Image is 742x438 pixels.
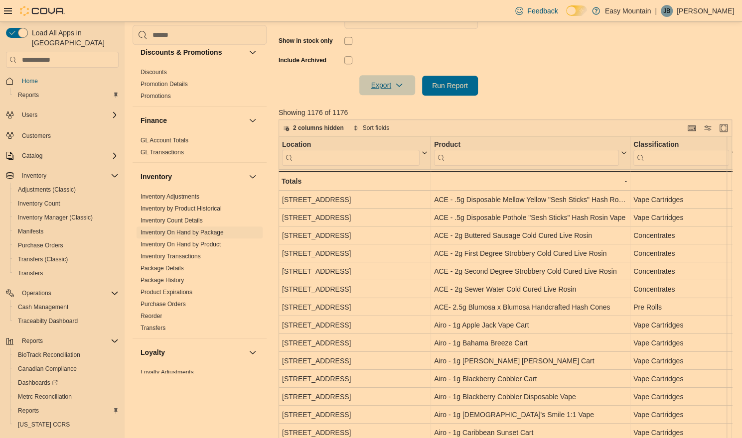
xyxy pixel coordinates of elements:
span: Package Details [141,264,184,272]
div: ACE - .5g Disposable Mellow Yellow "Sesh Sticks" Hash Rosin Vape [434,194,627,206]
span: Adjustments (Classic) [18,186,76,194]
span: Manifests [18,227,43,235]
div: Product [434,140,619,150]
span: Users [22,111,37,119]
span: Dashboards [14,377,119,389]
button: Transfers [10,266,123,280]
div: Concentrates [633,229,737,241]
span: Inventory On Hand by Product [141,240,221,248]
span: Reports [18,335,119,347]
p: Showing 1176 of 1176 [279,108,737,117]
span: Discounts [141,68,167,76]
span: Reorder [141,312,162,320]
span: Manifests [14,225,119,237]
span: Customers [18,129,119,141]
span: [US_STATE] CCRS [18,421,70,429]
p: | [655,5,657,17]
span: Transfers [18,269,43,277]
span: BioTrack Reconciliation [14,349,119,361]
a: Dashboards [10,376,123,390]
span: Transfers (Classic) [18,255,68,263]
span: Canadian Compliance [18,365,77,373]
span: Dashboards [18,379,58,387]
span: Cash Management [14,301,119,313]
div: Vape Cartridges [633,337,737,349]
button: Users [2,108,123,122]
span: Reports [14,405,119,417]
div: Airo - 1g Bahama Breeze Cart [434,337,627,349]
button: Inventory [247,171,259,183]
a: Package History [141,277,184,284]
button: Adjustments (Classic) [10,183,123,197]
button: Catalog [18,150,46,162]
div: Totals [282,175,428,187]
a: Reports [14,405,43,417]
div: Concentrates [633,283,737,295]
img: Cova [20,6,65,16]
a: Inventory by Product Historical [141,205,222,212]
span: Feedback [527,6,558,16]
a: Metrc Reconciliation [14,391,76,403]
span: Purchase Orders [18,241,63,249]
span: Reports [14,89,119,101]
span: BioTrack Reconciliation [18,351,80,359]
button: Transfers (Classic) [10,252,123,266]
span: Cash Management [18,303,68,311]
button: Reports [2,334,123,348]
h3: Discounts & Promotions [141,47,222,57]
a: GL Transactions [141,149,184,156]
div: Inventory [133,191,267,338]
span: Export [365,75,409,95]
div: Vape Cartridges [633,409,737,421]
span: Transfers (Classic) [14,253,119,265]
span: Promotions [141,92,171,100]
div: - [633,175,737,187]
span: Customers [22,132,51,140]
input: Dark Mode [566,5,587,16]
span: Canadian Compliance [14,363,119,375]
div: ACE- 2.5g Blumosa x Blumosa Handcrafted Hash Cones [434,301,627,313]
button: Sort fields [349,122,393,134]
span: Traceabilty Dashboard [14,315,119,327]
div: ACE - .5g Disposable Pothole "Sesh Sticks" Hash Rosin Vape [434,212,627,223]
a: Inventory On Hand by Package [141,229,224,236]
div: Vape Cartridges [633,391,737,403]
div: Airo - 1g [PERSON_NAME] [PERSON_NAME] Cart [434,355,627,367]
button: [US_STATE] CCRS [10,418,123,432]
button: Inventory [18,170,50,182]
div: Vape Cartridges [633,319,737,331]
span: Catalog [22,152,42,160]
div: Finance [133,134,267,162]
button: Discounts & Promotions [141,47,245,57]
button: Export [359,75,415,95]
span: Operations [18,287,119,299]
span: Sort fields [363,124,389,132]
span: Reports [18,91,39,99]
div: [STREET_ADDRESS] [282,229,428,241]
span: Run Report [432,81,468,91]
a: Inventory On Hand by Product [141,241,221,248]
a: Promotion Details [141,81,188,88]
a: Purchase Orders [14,239,67,251]
div: [STREET_ADDRESS] [282,391,428,403]
button: Run Report [422,76,478,96]
span: JB [663,5,670,17]
button: Inventory Manager (Classic) [10,211,123,224]
div: [STREET_ADDRESS] [282,373,428,385]
span: Inventory Count [14,198,119,210]
h3: Loyalty [141,347,165,357]
button: BioTrack Reconciliation [10,348,123,362]
button: Users [18,109,41,121]
button: Keyboard shortcuts [686,122,698,134]
a: Dashboards [14,377,62,389]
button: Cash Management [10,300,123,314]
div: Airo - 1g Apple Jack Vape Cart [434,319,627,331]
div: [STREET_ADDRESS] [282,194,428,206]
span: Inventory Transactions [141,252,201,260]
div: [STREET_ADDRESS] [282,265,428,277]
a: Package Details [141,265,184,272]
div: Location [282,140,420,166]
button: Display options [702,122,714,134]
span: Inventory Manager (Classic) [14,212,119,223]
div: Vape Cartridges [633,194,737,206]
